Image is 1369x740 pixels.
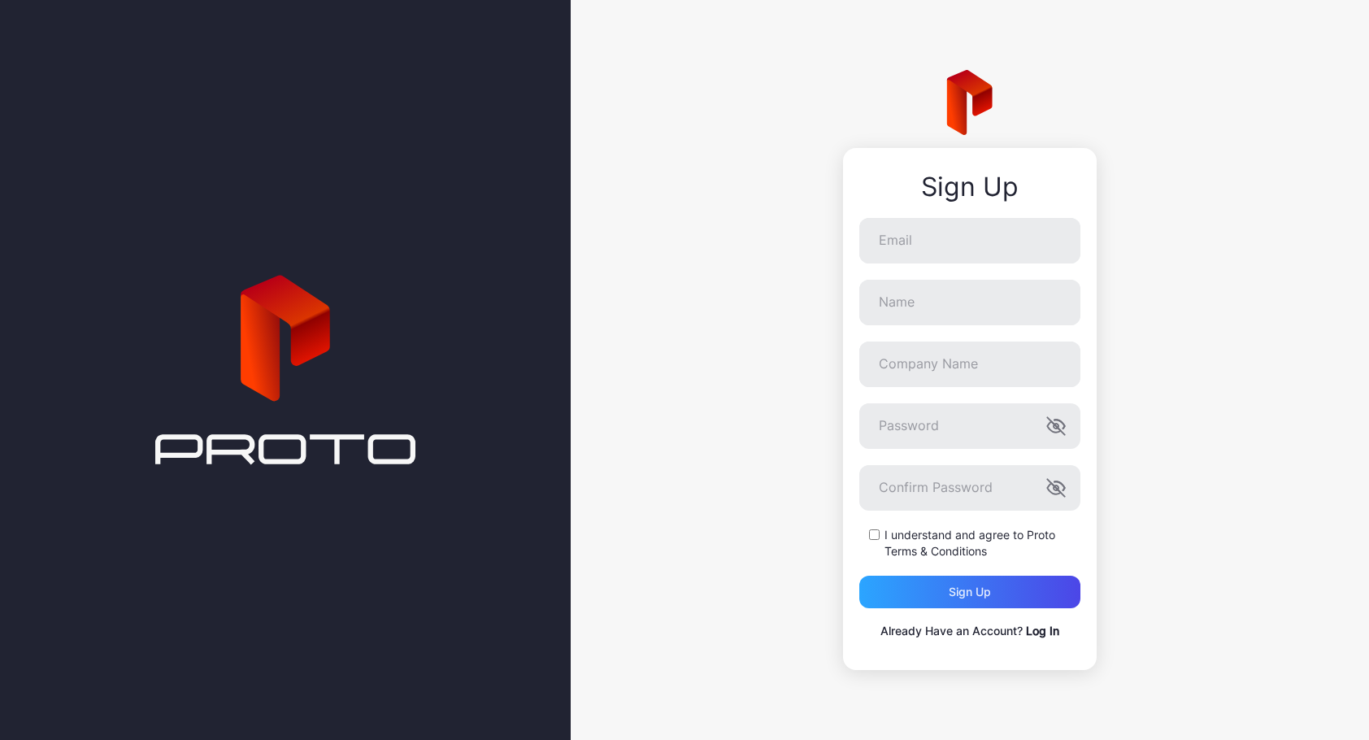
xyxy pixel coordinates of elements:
[859,342,1080,387] input: Company Name
[859,576,1080,608] button: Sign up
[859,621,1080,641] p: Already Have an Account?
[949,585,991,599] div: Sign up
[859,172,1080,202] div: Sign Up
[1046,478,1066,498] button: Confirm Password
[1046,416,1066,436] button: Password
[859,465,1080,511] input: Confirm Password
[859,218,1080,263] input: Email
[859,403,1080,449] input: Password
[859,280,1080,325] input: Name
[1026,624,1059,638] a: Log In
[884,527,1080,559] label: I understand and agree to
